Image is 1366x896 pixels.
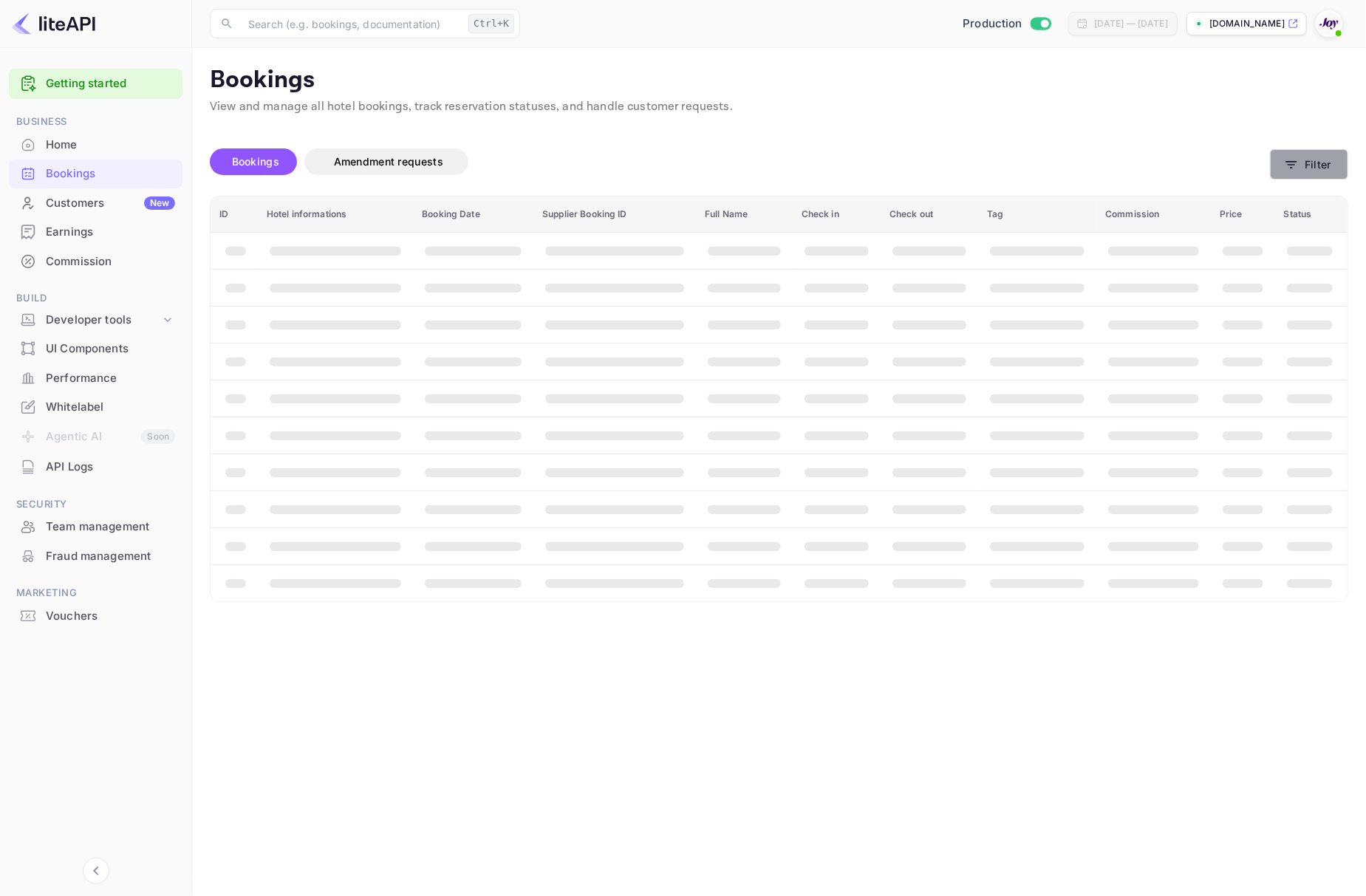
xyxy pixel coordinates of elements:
[258,196,413,233] th: Hotel informations
[9,69,182,99] div: Getting started
[9,453,182,480] a: API Logs
[46,548,175,565] div: Fraud management
[210,66,1348,95] p: Bookings
[9,218,182,247] div: Earnings
[46,75,175,92] a: Getting started
[144,196,175,210] div: New
[1270,149,1348,179] button: Filter
[211,196,258,233] th: ID
[46,137,175,154] div: Home
[1209,17,1285,30] p: [DOMAIN_NAME]
[9,364,182,393] div: Performance
[468,14,514,33] div: Ctrl+K
[9,218,182,245] a: Earnings
[334,155,443,168] span: Amendment requests
[9,542,182,570] a: Fraud management
[9,189,182,218] div: CustomersNew
[46,519,175,536] div: Team management
[793,196,881,233] th: Check in
[9,335,182,363] div: UI Components
[957,16,1056,33] div: Switch to Sandbox mode
[9,131,182,160] div: Home
[9,542,182,571] div: Fraud management
[9,364,182,391] a: Performance
[9,307,182,333] div: Developer tools
[46,459,175,476] div: API Logs
[46,399,175,416] div: Whitelabel
[881,196,978,233] th: Check out
[12,12,95,35] img: LiteAPI logo
[46,370,175,387] div: Performance
[46,312,160,329] div: Developer tools
[696,196,793,233] th: Full Name
[83,858,109,884] button: Collapse navigation
[9,114,182,130] span: Business
[1096,196,1211,233] th: Commission
[239,9,462,38] input: Search (e.g. bookings, documentation)
[46,608,175,625] div: Vouchers
[211,196,1348,601] table: booking table
[210,98,1348,116] p: View and manage all hotel bookings, track reservation statuses, and handle customer requests.
[1275,196,1348,233] th: Status
[9,585,182,601] span: Marketing
[9,335,182,362] a: UI Components
[9,393,182,420] a: Whitelabel
[978,196,1096,233] th: Tag
[9,160,182,188] div: Bookings
[9,290,182,307] span: Build
[533,196,696,233] th: Supplier Booking ID
[9,513,182,540] a: Team management
[963,16,1022,33] span: Production
[9,393,182,422] div: Whitelabel
[46,253,175,270] div: Commission
[1317,12,1341,35] img: With Joy
[1211,196,1275,233] th: Price
[9,602,182,629] a: Vouchers
[210,148,1270,175] div: account-settings tabs
[9,496,182,513] span: Security
[413,196,533,233] th: Booking Date
[232,155,279,168] span: Bookings
[9,131,182,158] a: Home
[9,453,182,482] div: API Logs
[9,247,182,276] div: Commission
[9,189,182,216] a: CustomersNew
[9,247,182,275] a: Commission
[46,195,175,212] div: Customers
[9,513,182,541] div: Team management
[46,224,175,241] div: Earnings
[46,165,175,182] div: Bookings
[9,160,182,187] a: Bookings
[46,341,175,358] div: UI Components
[1094,17,1168,30] div: [DATE] — [DATE]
